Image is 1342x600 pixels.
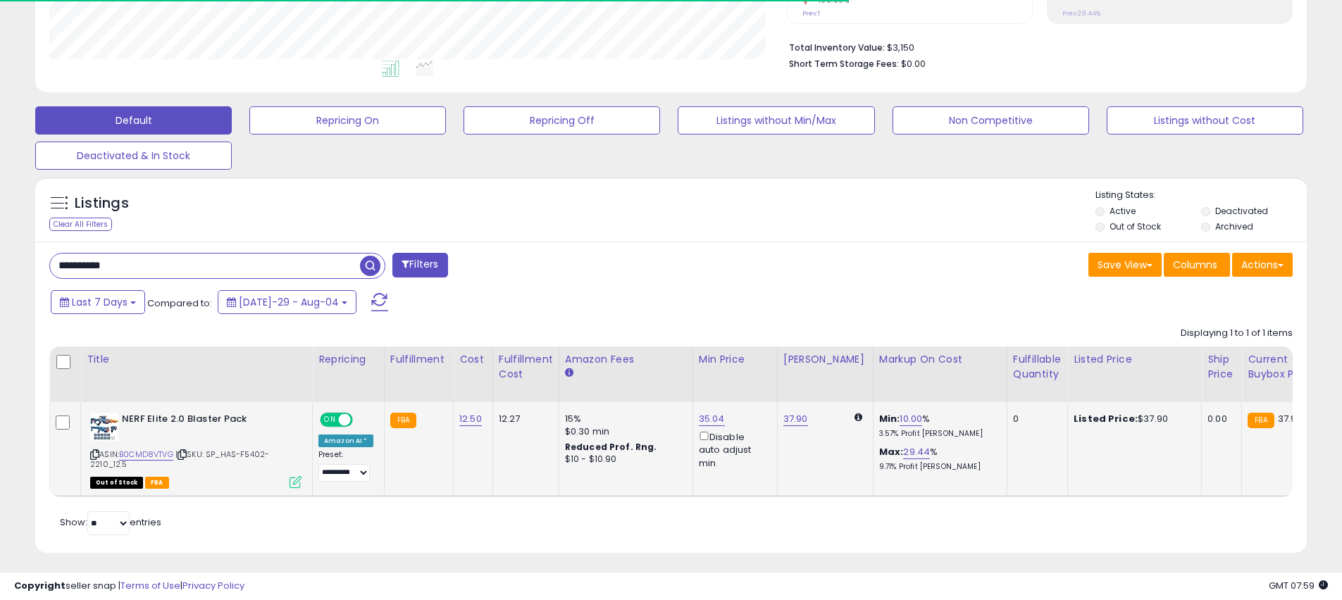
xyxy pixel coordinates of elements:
[1215,220,1253,232] label: Archived
[1110,205,1136,217] label: Active
[879,445,904,458] b: Max:
[182,579,244,592] a: Privacy Policy
[789,58,899,70] b: Short Term Storage Fees:
[147,296,212,310] span: Compared to:
[499,413,548,425] div: 12.27
[873,346,1007,402] th: The percentage added to the cost of goods (COGS) that forms the calculator for Min & Max prices.
[90,413,118,441] img: 51987AGt1jL._SL40_.jpg
[1248,413,1274,428] small: FBA
[239,295,339,309] span: [DATE]-29 - Aug-04
[565,454,682,465] div: $10 - $10.90
[120,579,180,592] a: Terms of Use
[72,295,128,309] span: Last 7 Days
[351,414,373,426] span: OFF
[783,412,808,426] a: 37.90
[565,441,657,453] b: Reduced Prof. Rng.
[51,290,145,314] button: Last 7 Days
[49,218,112,231] div: Clear All Filters
[903,445,930,459] a: 29.44
[60,515,161,529] span: Show: entries
[1110,220,1161,232] label: Out of Stock
[699,352,771,367] div: Min Price
[879,413,996,439] div: %
[459,412,482,426] a: 12.50
[1074,352,1195,367] div: Listed Price
[122,413,293,430] b: NERF Elite 2.0 Blaster Pack
[14,580,244,593] div: seller snap | |
[75,194,129,213] h5: Listings
[1095,189,1307,202] p: Listing States:
[390,352,447,367] div: Fulfillment
[789,38,1282,55] li: $3,150
[802,9,820,18] small: Prev: 1
[1215,205,1268,217] label: Deactivated
[464,106,660,135] button: Repricing Off
[879,352,1001,367] div: Markup on Cost
[218,290,356,314] button: [DATE]-29 - Aug-04
[1074,413,1191,425] div: $37.90
[789,42,885,54] b: Total Inventory Value:
[901,57,926,70] span: $0.00
[783,352,867,367] div: [PERSON_NAME]
[1207,352,1236,382] div: Ship Price
[14,579,66,592] strong: Copyright
[1074,412,1138,425] b: Listed Price:
[1232,253,1293,277] button: Actions
[879,446,996,472] div: %
[321,414,339,426] span: ON
[90,413,302,487] div: ASIN:
[318,435,373,447] div: Amazon AI *
[1181,327,1293,340] div: Displaying 1 to 1 of 1 items
[459,352,487,367] div: Cost
[565,425,682,438] div: $0.30 min
[90,477,143,489] span: All listings that are currently out of stock and unavailable for purchase on Amazon
[318,352,378,367] div: Repricing
[318,450,373,482] div: Preset:
[900,412,922,426] a: 10.00
[1107,106,1303,135] button: Listings without Cost
[1013,413,1057,425] div: 0
[499,352,553,382] div: Fulfillment Cost
[565,352,687,367] div: Amazon Fees
[1207,413,1231,425] div: 0.00
[565,413,682,425] div: 15%
[119,449,173,461] a: B0CMD8VTVG
[35,106,232,135] button: Default
[699,412,725,426] a: 35.04
[87,352,306,367] div: Title
[565,367,573,380] small: Amazon Fees.
[879,412,900,425] b: Min:
[1269,579,1328,592] span: 2025-08-12 07:59 GMT
[1088,253,1162,277] button: Save View
[1173,258,1217,272] span: Columns
[35,142,232,170] button: Deactivated & In Stock
[390,413,416,428] small: FBA
[1278,412,1297,425] span: 37.9
[879,429,996,439] p: 3.57% Profit [PERSON_NAME]
[879,462,996,472] p: 9.71% Profit [PERSON_NAME]
[1013,352,1062,382] div: Fulfillable Quantity
[678,106,874,135] button: Listings without Min/Max
[145,477,169,489] span: FBA
[893,106,1089,135] button: Non Competitive
[1248,352,1320,382] div: Current Buybox Price
[1164,253,1230,277] button: Columns
[90,449,269,470] span: | SKU: SP_HAS-F5402-2210_12.5
[392,253,447,277] button: Filters
[249,106,446,135] button: Repricing On
[699,429,766,470] div: Disable auto adjust min
[1062,9,1100,18] small: Prev: 29.44%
